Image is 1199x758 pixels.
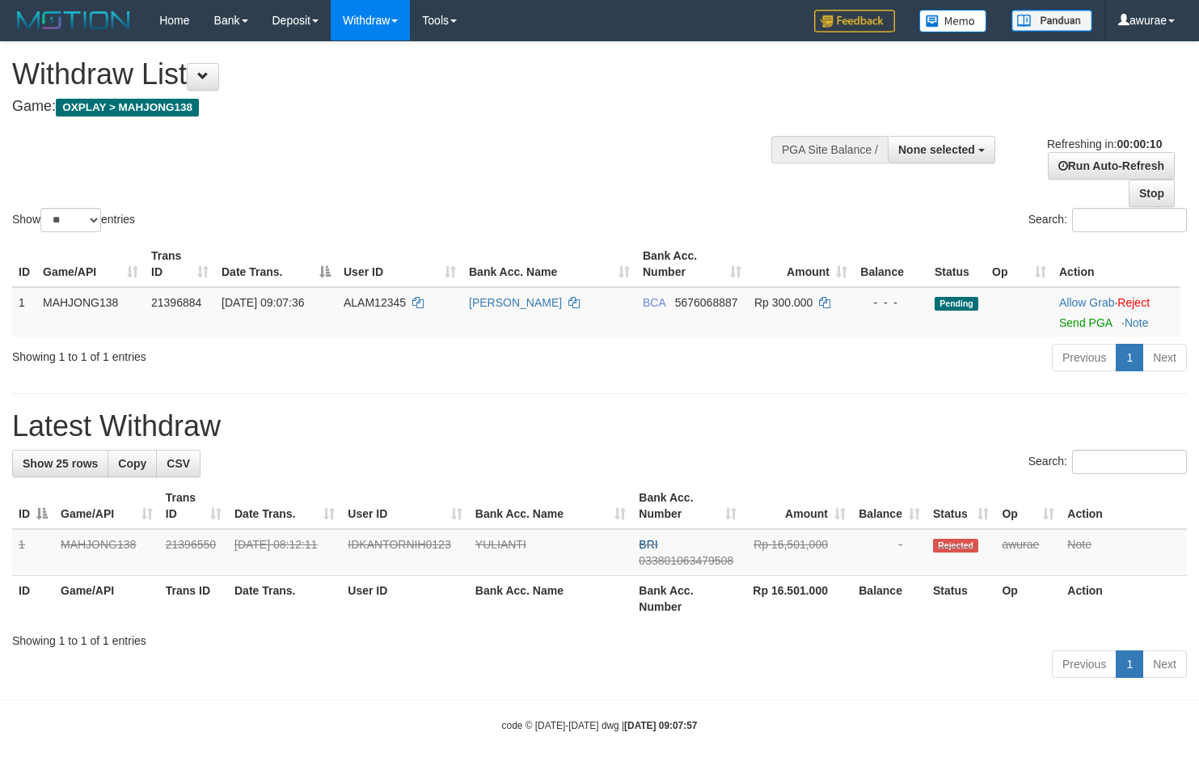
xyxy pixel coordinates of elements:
strong: 00:00:10 [1117,138,1162,150]
div: PGA Site Balance / [771,136,888,163]
a: Stop [1129,180,1175,207]
td: 1 [12,529,54,576]
th: Amount: activate to sort column ascending [743,483,852,529]
select: Showentries [40,208,101,232]
td: · [1053,287,1180,337]
a: Next [1142,344,1187,371]
td: IDKANTORNIH0123 [341,529,468,576]
td: Rp 16,501,000 [743,529,852,576]
a: 1 [1116,344,1143,371]
th: ID [12,241,36,287]
td: awurae [995,529,1061,576]
img: Feedback.jpg [814,10,895,32]
span: · [1059,296,1117,309]
a: Run Auto-Refresh [1048,152,1175,180]
img: panduan.png [1011,10,1092,32]
span: Copy [118,457,146,470]
th: Status [928,241,986,287]
th: Trans ID: activate to sort column ascending [145,241,215,287]
th: Bank Acc. Number [632,576,743,622]
div: Showing 1 to 1 of 1 entries [12,342,488,365]
span: BRI [639,538,657,551]
td: 1 [12,287,36,337]
th: Game/API: activate to sort column ascending [36,241,145,287]
td: MAHJONG138 [54,529,159,576]
label: Search: [1028,450,1187,474]
th: Balance [854,241,928,287]
th: Amount: activate to sort column ascending [748,241,854,287]
th: Bank Acc. Name: activate to sort column ascending [469,483,633,529]
a: Next [1142,650,1187,678]
span: OXPLAY > MAHJONG138 [56,99,199,116]
a: 1 [1116,650,1143,678]
th: Action [1061,576,1187,622]
th: Op [995,576,1061,622]
img: MOTION_logo.png [12,8,135,32]
div: - - - [860,294,922,311]
a: Previous [1052,344,1117,371]
a: YULIANTI [475,538,526,551]
span: BCA [643,296,665,309]
td: - [852,529,927,576]
th: Bank Acc. Name [469,576,633,622]
span: [DATE] 09:07:36 [222,296,304,309]
th: Date Trans.: activate to sort column descending [215,241,337,287]
th: ID [12,576,54,622]
th: Status [927,576,995,622]
th: Op: activate to sort column ascending [986,241,1053,287]
th: Op: activate to sort column ascending [995,483,1061,529]
th: Trans ID [159,576,228,622]
span: 21396884 [151,296,201,309]
h1: Withdraw List [12,58,783,91]
span: CSV [167,457,190,470]
input: Search: [1072,450,1187,474]
th: Date Trans. [228,576,341,622]
a: Allow Grab [1059,296,1114,309]
th: Balance: activate to sort column ascending [852,483,927,529]
th: ID: activate to sort column descending [12,483,54,529]
th: Game/API [54,576,159,622]
th: User ID: activate to sort column ascending [337,241,462,287]
button: None selected [888,136,995,163]
a: Reject [1117,296,1150,309]
div: Showing 1 to 1 of 1 entries [12,626,1187,649]
label: Show entries [12,208,135,232]
span: None selected [898,143,975,156]
th: Date Trans.: activate to sort column ascending [228,483,341,529]
a: [PERSON_NAME] [469,296,562,309]
a: CSV [156,450,201,477]
a: Note [1067,538,1091,551]
small: code © [DATE]-[DATE] dwg | [502,720,698,731]
span: Pending [935,297,978,311]
td: MAHJONG138 [36,287,145,337]
th: Rp 16.501.000 [743,576,852,622]
input: Search: [1072,208,1187,232]
th: Bank Acc. Name: activate to sort column ascending [462,241,636,287]
th: Trans ID: activate to sort column ascending [159,483,228,529]
h1: Latest Withdraw [12,410,1187,443]
h4: Game: [12,99,783,115]
span: Rejected [933,539,978,553]
th: Game/API: activate to sort column ascending [54,483,159,529]
label: Search: [1028,208,1187,232]
th: Balance [852,576,927,622]
th: Bank Acc. Number: activate to sort column ascending [632,483,743,529]
td: [DATE] 08:12:11 [228,529,341,576]
th: User ID [341,576,468,622]
a: Send PGA [1059,316,1112,329]
span: Copy 033801063479508 to clipboard [639,554,733,567]
span: Refreshing in: [1047,138,1162,150]
span: Show 25 rows [23,457,98,470]
span: ALAM12345 [344,296,406,309]
span: Rp 300.000 [754,296,813,309]
th: Action [1053,241,1180,287]
a: Show 25 rows [12,450,108,477]
img: Button%20Memo.svg [919,10,987,32]
a: Copy [108,450,157,477]
th: Bank Acc. Number: activate to sort column ascending [636,241,748,287]
th: Status: activate to sort column ascending [927,483,995,529]
th: Action [1061,483,1187,529]
td: 21396550 [159,529,228,576]
a: Note [1125,316,1149,329]
span: Copy 5676068887 to clipboard [675,296,738,309]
